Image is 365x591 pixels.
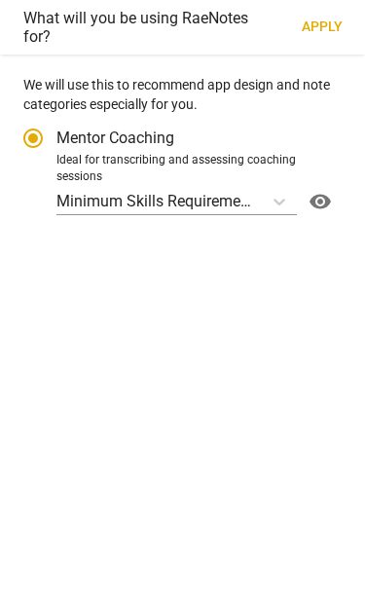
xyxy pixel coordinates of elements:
[286,10,357,45] button: Apply
[23,115,342,217] div: Account type
[305,190,336,213] span: visibility
[56,190,254,212] p: Minimum Skills Requirements for ACC (2023)
[23,55,342,115] p: We will use this to recommend app design and note categories especially for you.
[305,186,336,217] button: Help
[256,192,260,210] input: Ideal for transcribing and assessing coaching sessionsMinimum Skills Requirements for ACC (2023)Help
[56,127,174,149] span: Mentor Coaching
[56,152,336,186] div: Ideal for transcribing and assessing coaching sessions
[23,9,271,46] h3: What will you be using RaeNotes for?
[297,186,336,217] a: Help
[302,18,342,37] span: Apply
